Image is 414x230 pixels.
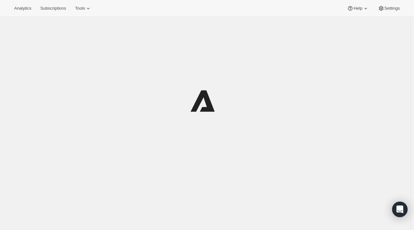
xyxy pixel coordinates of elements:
button: Help [343,4,372,13]
span: Help [353,6,362,11]
button: Analytics [10,4,35,13]
button: Tools [71,4,95,13]
span: Tools [75,6,85,11]
span: Subscriptions [40,6,66,11]
button: Subscriptions [36,4,70,13]
button: Settings [374,4,404,13]
div: Open Intercom Messenger [392,202,408,217]
span: Settings [384,6,400,11]
span: Analytics [14,6,31,11]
